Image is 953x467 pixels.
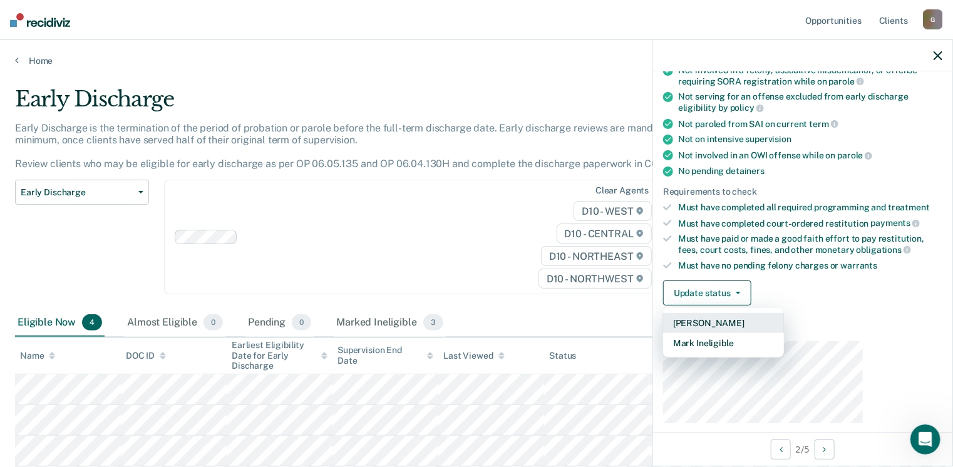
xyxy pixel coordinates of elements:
[574,201,651,221] span: D10 - WEST
[15,86,730,122] div: Early Discharge
[726,166,765,176] span: detainers
[663,187,942,197] div: Requirements to check
[810,119,838,129] span: term
[678,218,942,229] div: Must have completed court-ordered restitution
[923,9,943,29] div: G
[678,134,942,145] div: Not on intensive
[337,345,433,366] div: Supervision End Date
[678,233,942,255] div: Must have paid or made a good faith effort to pay restitution, fees, court costs, fines, and othe...
[203,314,223,331] span: 0
[15,55,938,66] a: Home
[126,351,166,361] div: DOC ID
[557,223,652,244] span: D10 - CENTRAL
[678,166,942,177] div: No pending
[857,245,911,255] span: obligations
[871,218,920,228] span: payments
[841,260,878,270] span: warrants
[653,433,952,466] div: 2 / 5
[837,150,872,160] span: parole
[771,439,791,459] button: Previous Opportunity
[678,91,942,113] div: Not serving for an offense excluded from early discharge eligibility by
[829,76,864,86] span: parole
[888,202,930,212] span: treatment
[663,313,784,333] button: [PERSON_NAME]
[815,439,835,459] button: Next Opportunity
[678,260,942,271] div: Must have no pending felony charges or
[125,309,225,337] div: Almost Eligible
[910,424,940,454] iframe: Intercom live chat
[663,326,942,336] dt: Supervision
[663,333,784,353] button: Mark Ineligible
[541,246,651,266] span: D10 - NORTHEAST
[678,65,942,86] div: Not involved in a felony, assaultive misdemeanor, or offense requiring SORA registration while on
[10,13,70,27] img: Recidiviz
[678,150,942,161] div: Not involved in an OWI offense while on
[292,314,311,331] span: 0
[678,202,942,213] div: Must have completed all required programming and
[730,103,764,113] span: policy
[82,314,102,331] span: 4
[443,351,504,361] div: Last Viewed
[20,351,55,361] div: Name
[423,314,443,331] span: 3
[15,122,688,170] p: Early Discharge is the termination of the period of probation or parole before the full-term disc...
[232,340,327,371] div: Earliest Eligibility Date for Early Discharge
[549,351,576,361] div: Status
[538,269,651,289] span: D10 - NORTHWEST
[595,185,649,196] div: Clear agents
[663,280,751,305] button: Update status
[21,187,133,198] span: Early Discharge
[245,309,314,337] div: Pending
[678,118,942,130] div: Not paroled from SAI on current
[334,309,446,337] div: Marked Ineligible
[746,134,791,144] span: supervision
[15,309,105,337] div: Eligible Now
